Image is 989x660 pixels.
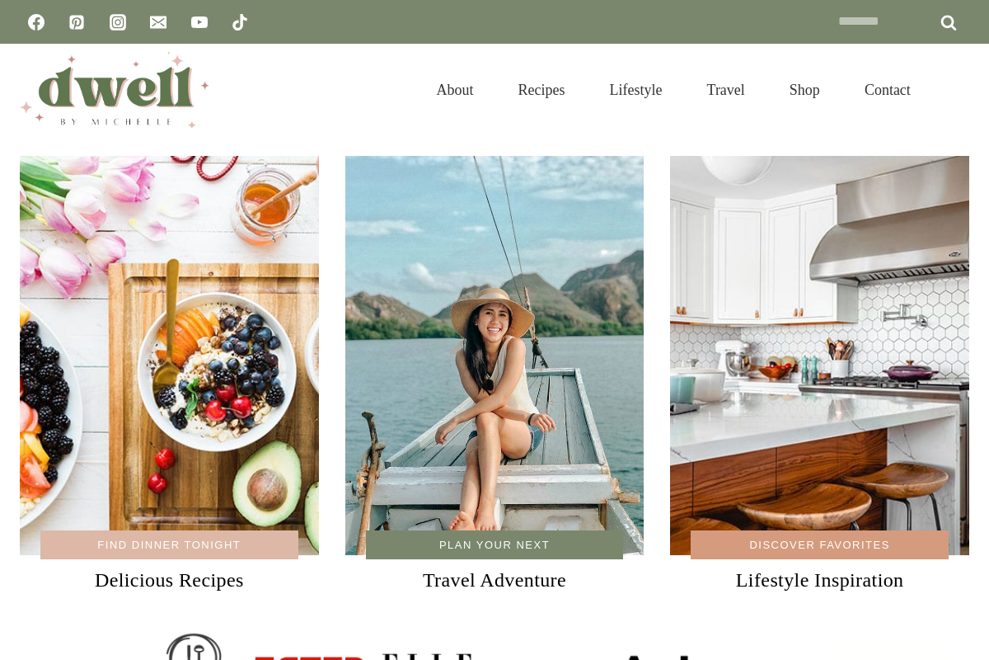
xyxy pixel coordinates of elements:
a: TikTok [223,6,256,39]
a: About [415,61,496,119]
nav: Primary Navigation [415,61,933,119]
a: Lifestyle [588,61,685,119]
button: View Search Form [941,76,969,104]
a: YouTube [183,6,216,39]
a: Contact [842,61,933,119]
a: Travel [685,61,767,119]
a: Facebook [20,6,53,39]
a: Email [142,6,175,39]
img: DWELL by michelle [20,52,209,128]
a: Pinterest [60,6,93,39]
a: Recipes [496,61,588,119]
a: Shop [767,61,842,119]
a: Instagram [101,6,134,39]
